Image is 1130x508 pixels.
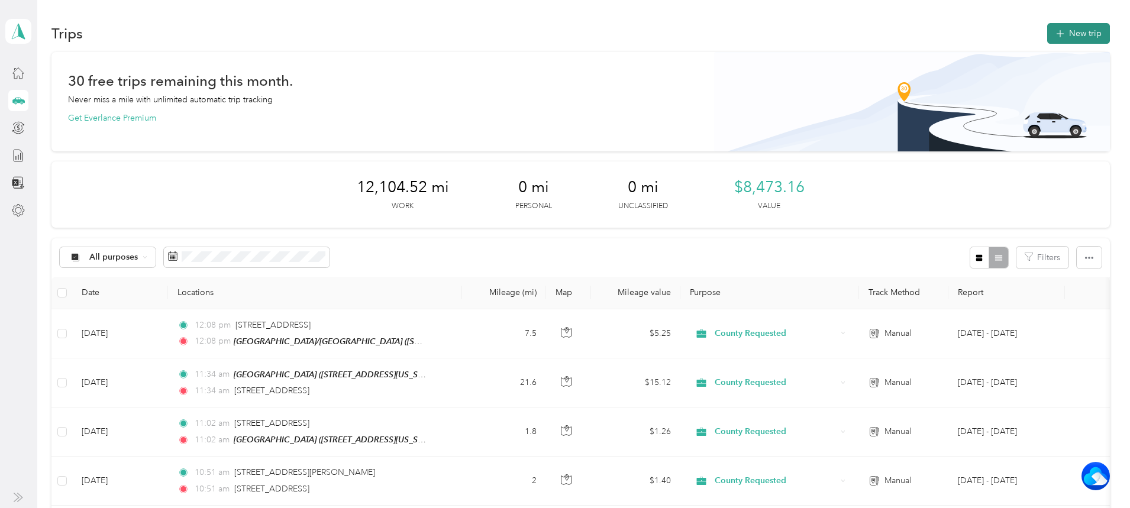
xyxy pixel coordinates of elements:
span: County Requested [715,474,836,487]
span: 0 mi [628,178,658,197]
span: County Requested [715,425,836,438]
iframe: Everlance-gr Chat Button Frame [1064,442,1130,508]
span: 11:34 am [195,384,230,397]
span: Manual [884,425,911,438]
th: Map [546,277,591,309]
span: 0 mi [518,178,549,197]
span: 10:51 am [195,466,230,479]
th: Mileage (mi) [462,277,547,309]
img: Banner [714,52,1110,151]
td: [DATE] [72,309,168,358]
td: Sep 20 - Oct 3, 2025 [948,309,1065,358]
span: 11:34 am [195,368,228,381]
span: $8,473.16 [734,178,805,197]
span: 11:02 am [195,433,228,446]
td: Sep 20 - Oct 3, 2025 [948,358,1065,407]
p: Unclassified [618,201,668,212]
span: Manual [884,327,911,340]
span: [GEOGRAPHIC_DATA]/[GEOGRAPHIC_DATA] ([STREET_ADDRESS][US_STATE]) [234,336,525,347]
span: 10:51 am [195,483,230,496]
td: $5.25 [591,309,680,358]
th: Track Method [859,277,948,309]
td: 1.8 [462,407,547,457]
td: [DATE] [72,358,168,407]
td: Sep 20 - Oct 3, 2025 [948,457,1065,505]
span: 12:08 pm [195,335,228,348]
th: Report [948,277,1065,309]
p: Work [392,201,414,212]
span: [GEOGRAPHIC_DATA] ([STREET_ADDRESS][US_STATE]) [234,435,440,445]
td: 7.5 [462,309,547,358]
th: Date [72,277,168,309]
span: Manual [884,474,911,487]
h1: Trips [51,27,83,40]
span: [STREET_ADDRESS][PERSON_NAME] [234,467,375,477]
p: Value [758,201,780,212]
button: Get Everlance Premium [68,112,156,124]
button: Filters [1016,247,1068,268]
span: All purposes [89,253,138,261]
span: [STREET_ADDRESS] [234,418,309,428]
h1: 30 free trips remaining this month. [68,75,293,87]
span: [STREET_ADDRESS] [234,386,309,396]
span: County Requested [715,327,836,340]
span: 11:02 am [195,417,230,430]
th: Locations [168,277,462,309]
p: Personal [515,201,552,212]
span: [STREET_ADDRESS] [234,484,309,494]
span: Manual [884,376,911,389]
td: $15.12 [591,358,680,407]
p: Never miss a mile with unlimited automatic trip tracking [68,93,273,106]
span: 12,104.52 mi [357,178,449,197]
td: 2 [462,457,547,505]
td: $1.40 [591,457,680,505]
td: 21.6 [462,358,547,407]
button: New trip [1047,23,1110,44]
td: [DATE] [72,407,168,457]
span: 12:08 pm [195,319,231,332]
span: [GEOGRAPHIC_DATA] ([STREET_ADDRESS][US_STATE]) [234,370,440,380]
th: Mileage value [591,277,680,309]
span: County Requested [715,376,836,389]
th: Purpose [680,277,859,309]
span: [STREET_ADDRESS] [235,320,311,330]
td: Sep 20 - Oct 3, 2025 [948,407,1065,457]
td: [DATE] [72,457,168,505]
td: $1.26 [591,407,680,457]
